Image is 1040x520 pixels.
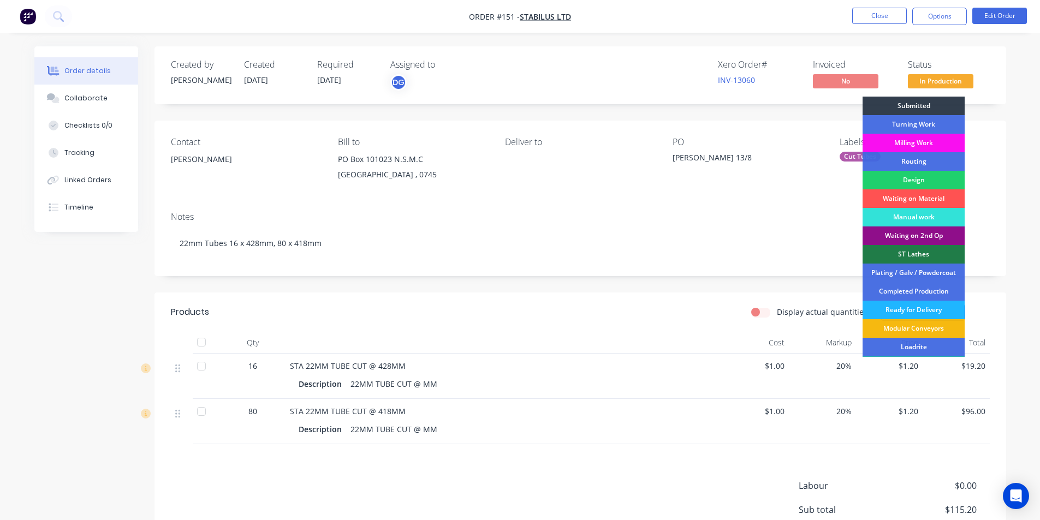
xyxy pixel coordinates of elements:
span: $19.20 [927,360,985,372]
div: Design [863,171,965,189]
div: Ready for Delivery [863,301,965,319]
div: Routing [863,152,965,171]
div: Created [244,59,304,70]
button: Order details [34,57,138,85]
div: Status [908,59,990,70]
div: Labels [840,137,989,147]
span: 16 [248,360,257,372]
button: DG [390,74,407,91]
div: Modular Conveyors [863,319,965,338]
div: Checklists 0/0 [64,121,112,130]
div: Created by [171,59,231,70]
div: Qty [220,332,286,354]
div: Milling Work [863,134,965,152]
div: Required [317,59,377,70]
button: Checklists 0/0 [34,112,138,139]
div: [GEOGRAPHIC_DATA] , 0745 [338,167,488,182]
span: STA 22MM TUBE CUT @ 418MM [290,406,406,416]
div: Completed Production [863,282,965,301]
div: Xero Order # [718,59,800,70]
span: No [813,74,878,88]
span: $1.00 [727,360,785,372]
span: $96.00 [927,405,985,417]
span: [DATE] [244,75,268,85]
span: $1.20 [860,405,919,417]
div: Description [299,376,346,392]
div: PO Box 101023 N.S.M.C[GEOGRAPHIC_DATA] , 0745 [338,152,488,187]
span: $1.00 [727,405,785,417]
span: In Production [908,74,973,88]
div: Notes [171,212,990,222]
div: Contact [171,137,320,147]
div: Assigned to [390,59,500,70]
span: Sub total [799,503,896,516]
div: Cost [722,332,789,354]
div: Deliver to [505,137,655,147]
button: Close [852,8,907,24]
div: Cut Tubes [840,152,881,162]
div: Order details [64,66,111,76]
span: Labour [799,479,896,492]
div: Description [299,421,346,437]
span: STA 22MM TUBE CUT @ 428MM [290,361,406,371]
span: Order #151 - [469,11,520,22]
span: $115.20 [895,503,976,516]
div: PO Box 101023 N.S.M.C [338,152,488,167]
div: Loadrite [863,338,965,356]
div: [PERSON_NAME] [171,74,231,86]
span: 20% [793,360,852,372]
span: 80 [248,405,257,417]
div: Timeline [64,202,93,212]
div: 22MM TUBE CUT @ MM [346,376,442,392]
div: PO [673,137,822,147]
a: INV-13060 [718,75,755,85]
div: Submitted [863,97,965,115]
span: $1.20 [860,360,919,372]
div: 22mm Tubes 16 x 428mm, 80 x 418mm [171,226,990,260]
div: Bill to [338,137,488,147]
div: Collaborate [64,93,108,103]
button: Collaborate [34,85,138,112]
div: [PERSON_NAME] [171,152,320,167]
label: Display actual quantities [777,306,867,318]
button: Options [912,8,967,25]
a: Stabilus Ltd [520,11,571,22]
button: Edit Order [972,8,1027,24]
div: Waiting on 2nd Op [863,226,965,245]
button: Tracking [34,139,138,166]
div: Linked Orders [64,175,111,185]
button: Linked Orders [34,166,138,194]
div: Tracking [64,148,94,158]
div: Waiting on Material [863,189,965,208]
div: [PERSON_NAME] 13/8 [673,152,809,167]
div: Delivered [863,356,965,375]
div: Invoiced [813,59,895,70]
span: [DATE] [317,75,341,85]
div: ST Lathes [863,245,965,264]
span: 20% [793,405,852,417]
div: Markup [789,332,856,354]
div: Open Intercom Messenger [1003,483,1029,509]
div: Price [856,332,923,354]
button: In Production [908,74,973,91]
div: Manual work [863,208,965,226]
button: Timeline [34,194,138,221]
div: Plating / Galv / Powdercoat [863,264,965,282]
div: [PERSON_NAME] [171,152,320,187]
img: Factory [20,8,36,25]
div: Turning Work [863,115,965,134]
span: $0.00 [895,479,976,492]
div: 22MM TUBE CUT @ MM [346,421,442,437]
div: Products [171,306,209,319]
